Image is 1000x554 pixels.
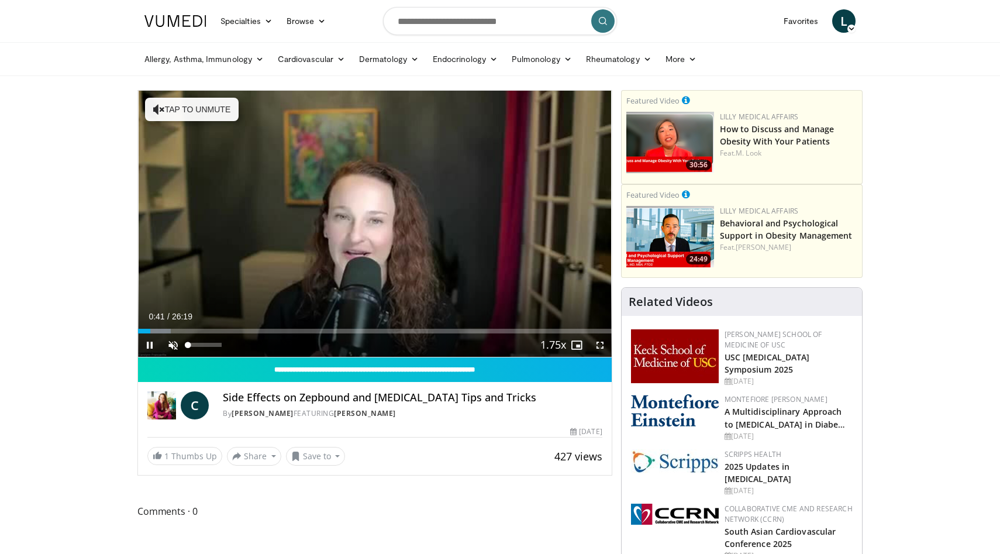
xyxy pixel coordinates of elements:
img: c98a6a29-1ea0-4bd5-8cf5-4d1e188984a7.png.150x105_q85_crop-smart_upscale.png [626,112,714,173]
a: Montefiore [PERSON_NAME] [725,394,827,404]
button: Save to [286,447,346,466]
a: Lilly Medical Affairs [720,206,799,216]
div: [DATE] [570,426,602,437]
img: b0142b4c-93a1-4b58-8f91-5265c282693c.png.150x105_q85_autocrop_double_scale_upscale_version-0.2.png [631,394,719,426]
span: 24:49 [686,254,711,264]
a: Specialties [213,9,280,33]
a: How to Discuss and Manage Obesity With Your Patients [720,123,835,147]
div: [DATE] [725,486,853,496]
img: c9f2b0b7-b02a-4276-a72a-b0cbb4230bc1.jpg.150x105_q85_autocrop_double_scale_upscale_version-0.2.jpg [631,449,719,473]
div: By FEATURING [223,408,602,419]
a: Allergy, Asthma, Immunology [137,47,271,71]
a: Collaborative CME and Research Network (CCRN) [725,504,853,524]
a: C [181,391,209,419]
button: Playback Rate [542,333,565,357]
div: [DATE] [725,376,853,387]
span: Comments 0 [137,504,612,519]
input: Search topics, interventions [383,7,617,35]
button: Share [227,447,281,466]
div: Volume Level [188,343,221,347]
a: 1 Thumbs Up [147,447,222,465]
a: South Asian Cardiovascular Conference 2025 [725,526,836,549]
video-js: Video Player [138,91,612,357]
button: Fullscreen [588,333,612,357]
a: 30:56 [626,112,714,173]
a: M. Look [736,148,761,158]
span: 1 [164,450,169,462]
img: 7b941f1f-d101-407a-8bfa-07bd47db01ba.png.150x105_q85_autocrop_double_scale_upscale_version-0.2.jpg [631,329,719,383]
small: Featured Video [626,95,680,106]
a: 24:49 [626,206,714,267]
button: Enable picture-in-picture mode [565,333,588,357]
span: 0:41 [149,312,164,321]
a: Cardiovascular [271,47,352,71]
div: Progress Bar [138,329,612,333]
a: Browse [280,9,333,33]
a: A Multidisciplinary Approach to [MEDICAL_DATA] in Diabe… [725,406,846,429]
a: Dermatology [352,47,426,71]
span: 30:56 [686,160,711,170]
a: More [658,47,704,71]
img: VuMedi Logo [144,15,206,27]
a: [PERSON_NAME] [232,408,294,418]
a: [PERSON_NAME] School of Medicine of USC [725,329,822,350]
span: / [167,312,170,321]
div: Feat. [720,242,857,253]
span: 427 views [554,449,602,463]
a: Lilly Medical Affairs [720,112,799,122]
a: Endocrinology [426,47,505,71]
a: Favorites [777,9,825,33]
h4: Side Effects on Zepbound and [MEDICAL_DATA] Tips and Tricks [223,391,602,404]
h4: Related Videos [629,295,713,309]
button: Unmute [161,333,185,357]
a: L [832,9,856,33]
img: ba3304f6-7838-4e41-9c0f-2e31ebde6754.png.150x105_q85_crop-smart_upscale.png [626,206,714,267]
div: [DATE] [725,431,853,442]
span: 26:19 [172,312,192,321]
a: [PERSON_NAME] [736,242,791,252]
button: Pause [138,333,161,357]
a: 2025 Updates in [MEDICAL_DATA] [725,461,791,484]
a: Pulmonology [505,47,579,71]
a: [PERSON_NAME] [334,408,396,418]
small: Featured Video [626,190,680,200]
img: Dr. Carolynn Francavilla [147,391,176,419]
a: USC [MEDICAL_DATA] Symposium 2025 [725,352,810,375]
a: Scripps Health [725,449,781,459]
button: Tap to unmute [145,98,239,121]
div: Feat. [720,148,857,159]
a: Rheumatology [579,47,658,71]
img: a04ee3ba-8487-4636-b0fb-5e8d268f3737.png.150x105_q85_autocrop_double_scale_upscale_version-0.2.png [631,504,719,525]
a: Behavioral and Psychological Support in Obesity Management [720,218,853,241]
